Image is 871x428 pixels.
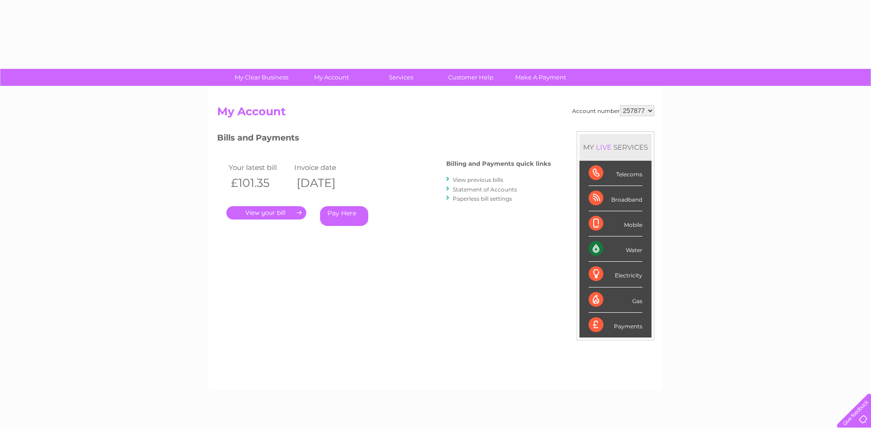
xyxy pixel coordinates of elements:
div: Electricity [589,262,642,287]
h4: Billing and Payments quick links [446,160,551,167]
th: £101.35 [226,174,292,192]
th: [DATE] [292,174,358,192]
a: My Account [293,69,369,86]
a: My Clear Business [224,69,299,86]
div: LIVE [594,143,613,152]
td: Your latest bill [226,161,292,174]
a: Paperless bill settings [453,195,512,202]
a: Services [363,69,439,86]
div: Account number [572,105,654,116]
a: View previous bills [453,176,503,183]
a: Statement of Accounts [453,186,517,193]
a: . [226,206,306,220]
div: Gas [589,287,642,313]
h2: My Account [217,105,654,123]
a: Make A Payment [503,69,579,86]
a: Pay Here [320,206,368,226]
div: Telecoms [589,161,642,186]
h3: Bills and Payments [217,131,551,147]
a: Customer Help [433,69,509,86]
div: Mobile [589,211,642,237]
div: Broadband [589,186,642,211]
div: Payments [589,313,642,338]
div: Water [589,237,642,262]
td: Invoice date [292,161,358,174]
div: MY SERVICES [579,134,652,160]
